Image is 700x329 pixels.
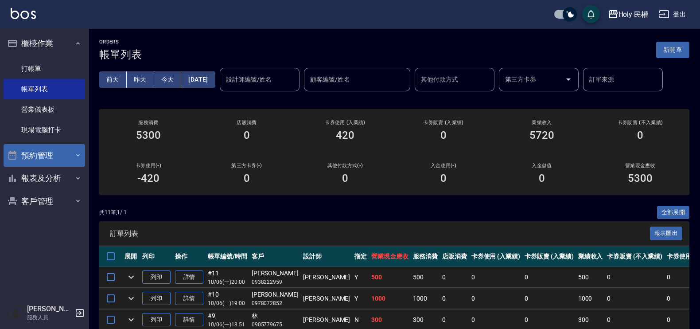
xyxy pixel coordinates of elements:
h5: [PERSON_NAME] [27,305,72,313]
a: 營業儀表板 [4,99,85,120]
td: 0 [522,267,576,288]
div: [PERSON_NAME] [252,290,299,299]
td: Y [352,267,369,288]
th: 指定 [352,246,369,267]
h3: 帳單列表 [99,48,142,61]
h3: 0 [637,129,643,141]
th: 店販消費 [440,246,469,267]
th: 服務消費 [411,246,440,267]
h3: 5720 [529,129,554,141]
td: 500 [576,267,605,288]
h3: 5300 [628,172,653,184]
th: 業績收入 [576,246,605,267]
td: 0 [440,267,469,288]
h2: 業績收入 [503,120,580,125]
h3: 0 [244,129,250,141]
h3: 5300 [136,129,161,141]
td: #11 [206,267,249,288]
img: Logo [11,8,36,19]
a: 帳單列表 [4,79,85,99]
th: 客戶 [249,246,301,267]
h2: 入金使用(-) [405,163,482,168]
button: 櫃檯作業 [4,32,85,55]
th: 操作 [173,246,206,267]
th: 卡券販賣 (不入業績) [605,246,664,267]
button: 列印 [142,270,171,284]
h2: 店販消費 [208,120,285,125]
td: 1000 [576,288,605,309]
td: #10 [206,288,249,309]
button: save [582,5,600,23]
button: 列印 [142,313,171,327]
div: 林 [252,311,299,321]
button: 全部展開 [657,206,690,219]
h2: 入金儲值 [503,163,580,168]
h3: 0 [539,172,545,184]
h3: 0 [244,172,250,184]
th: 設計師 [301,246,352,267]
a: 新開單 [656,45,689,54]
button: Open [561,72,576,86]
button: 預約管理 [4,144,85,167]
button: 今天 [154,71,182,88]
td: 0 [605,267,664,288]
img: Person [7,304,25,322]
td: 1000 [369,288,411,309]
td: 0 [440,288,469,309]
a: 詳情 [175,313,203,327]
a: 報表匯出 [650,229,683,237]
a: 詳情 [175,270,203,284]
button: [DATE] [181,71,215,88]
h2: 營業現金應收 [602,163,679,168]
button: expand row [124,313,138,326]
td: 0 [469,267,523,288]
button: expand row [124,292,138,305]
a: 打帳單 [4,59,85,79]
td: [PERSON_NAME] [301,267,352,288]
p: 共 11 筆, 1 / 1 [99,208,127,216]
h2: 卡券使用(-) [110,163,187,168]
button: Holy 民權 [604,5,652,23]
p: 0905779675 [252,321,299,329]
td: 0 [605,288,664,309]
a: 現場電腦打卡 [4,120,85,140]
th: 營業現金應收 [369,246,411,267]
h2: ORDERS [99,39,142,45]
button: expand row [124,270,138,284]
h3: 0 [440,172,447,184]
th: 展開 [122,246,140,267]
h2: 其他付款方式(-) [307,163,384,168]
p: 服務人員 [27,313,72,321]
button: 新開單 [656,42,689,58]
button: 登出 [655,6,689,23]
td: 500 [369,267,411,288]
th: 帳單編號/時間 [206,246,249,267]
th: 列印 [140,246,173,267]
td: 500 [411,267,440,288]
div: [PERSON_NAME] [252,269,299,278]
td: [PERSON_NAME] [301,288,352,309]
h3: 420 [336,129,354,141]
p: 10/06 (一) 18:51 [208,321,247,329]
h2: 第三方卡券(-) [208,163,285,168]
h3: -420 [137,172,159,184]
h3: 服務消費 [110,120,187,125]
button: 報表匯出 [650,227,683,240]
button: 報表及分析 [4,167,85,190]
h3: 0 [342,172,348,184]
th: 卡券販賣 (入業績) [522,246,576,267]
button: 列印 [142,292,171,305]
h2: 卡券販賣 (入業績) [405,120,482,125]
span: 訂單列表 [110,229,650,238]
button: 前天 [99,71,127,88]
p: 0938222959 [252,278,299,286]
td: 0 [522,288,576,309]
p: 10/06 (一) 19:00 [208,299,247,307]
button: 昨天 [127,71,154,88]
button: 客戶管理 [4,190,85,213]
h2: 卡券販賣 (不入業績) [602,120,679,125]
p: 10/06 (一) 20:00 [208,278,247,286]
p: 0978072852 [252,299,299,307]
a: 詳情 [175,292,203,305]
h3: 0 [440,129,447,141]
